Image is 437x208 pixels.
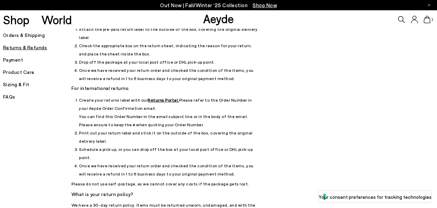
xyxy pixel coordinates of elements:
[160,1,277,10] p: Out Now | Fall/Winter ‘25 Collection
[79,66,260,82] li: Once we have received your return order and checked the condition of the items, you will receive ...
[71,83,260,93] h5: For international returns:
[79,129,260,145] li: Print out your return label and stick it on the outside of the box, covering the original deliver...
[319,193,432,200] label: Your consent preferences for tracking technologies
[71,190,260,199] h5: What is your return policy?
[3,80,71,89] h5: Sizing & Fit
[3,43,71,52] h5: Returns & Refunds
[253,2,277,8] span: Navigate to /collections/new-in
[79,58,260,66] li: Drop off the package at your local post office or DHL pick-up point.
[431,18,434,22] span: 1
[424,16,431,23] a: 1
[41,14,72,26] a: World
[3,14,29,26] a: Shop
[203,11,234,26] a: Aeyde
[319,191,432,203] button: Your consent preferences for tracking technologies
[79,145,260,161] li: Schedule a pick up, or you can drop off the box at your local post office or DHL pick-up point.
[79,25,260,41] li: Attach the pre-paid return label to the outside of the box, covering the original delivery label.
[79,96,260,129] li: Create your returns label with our Please refer to the Order Number in your Aeyde Order Confirmat...
[71,181,260,187] p: Please do not use self-postage, as we cannot cover any costs if the package gets lost.
[3,92,71,102] h5: FAQs
[3,67,71,77] h5: Product Care
[79,41,260,58] li: Check the appropriate box on the return sheet, indicating the reason for your return, and place t...
[79,161,260,178] li: Once we have received your return order and checked the condition of the items, you will receive ...
[3,30,71,40] h5: Orders & Shipping
[3,55,71,65] h5: Payment
[148,97,179,102] a: Returns Portal.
